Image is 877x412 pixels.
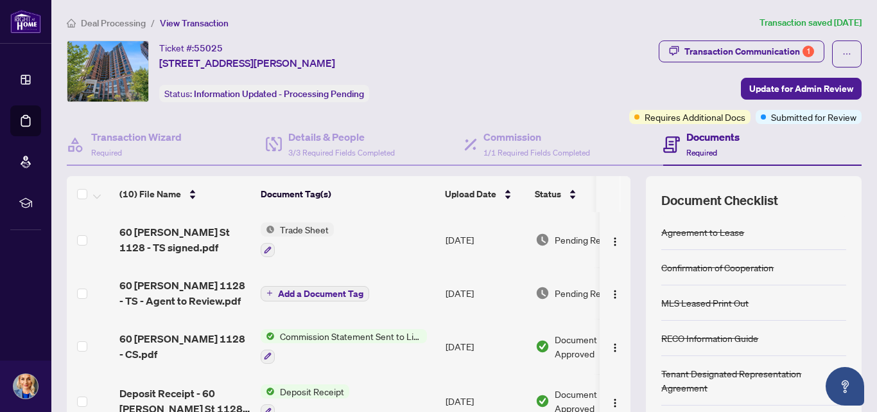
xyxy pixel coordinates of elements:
[605,391,625,411] button: Logo
[266,290,273,296] span: plus
[555,286,619,300] span: Pending Review
[803,46,814,57] div: 1
[67,41,148,102] img: IMG-W12390074_1.jpg
[194,88,364,100] span: Information Updated - Processing Pending
[119,224,250,255] span: 60 [PERSON_NAME] St 1128 - TS signed.pdf
[275,384,349,399] span: Deposit Receipt
[826,367,864,406] button: Open asap
[278,289,363,298] span: Add a Document Tag
[440,319,530,374] td: [DATE]
[684,41,814,62] div: Transaction Communication
[661,331,758,345] div: RECO Information Guide
[261,329,275,343] img: Status Icon
[661,225,744,239] div: Agreement to Lease
[160,17,229,29] span: View Transaction
[440,212,530,267] td: [DATE]
[261,384,275,399] img: Status Icon
[159,85,369,102] div: Status:
[535,187,561,201] span: Status
[661,192,778,210] span: Document Checklist
[91,129,182,145] h4: Transaction Wizard
[288,148,395,157] span: 3/3 Required Fields Completed
[261,329,427,364] button: Status IconCommission Statement Sent to Listing Brokerage
[261,222,334,257] button: Status IconTrade Sheet
[10,10,41,33] img: logo
[645,110,745,124] span: Requires Additional Docs
[119,331,250,362] span: 60 [PERSON_NAME] 1128 - CS.pdf
[535,286,550,300] img: Document Status
[659,40,824,62] button: Transaction Communication1
[483,129,590,145] h4: Commission
[535,233,550,247] img: Document Status
[610,343,620,353] img: Logo
[741,78,862,100] button: Update for Admin Review
[67,19,76,28] span: home
[760,15,862,30] article: Transaction saved [DATE]
[261,286,369,301] button: Add a Document Tag
[261,222,275,237] img: Status Icon
[159,40,223,55] div: Ticket #:
[91,148,122,157] span: Required
[275,329,427,343] span: Commission Statement Sent to Listing Brokerage
[114,176,256,212] th: (10) File Name
[159,55,335,71] span: [STREET_ADDRESS][PERSON_NAME]
[440,267,530,319] td: [DATE]
[555,332,634,361] span: Document Approved
[535,339,550,354] img: Document Status
[194,42,223,54] span: 55025
[261,285,369,301] button: Add a Document Tag
[610,289,620,300] img: Logo
[483,148,590,157] span: 1/1 Required Fields Completed
[605,336,625,357] button: Logo
[842,49,851,58] span: ellipsis
[686,129,740,145] h4: Documents
[771,110,856,124] span: Submitted for Review
[605,283,625,303] button: Logo
[530,176,639,212] th: Status
[445,187,496,201] span: Upload Date
[661,260,774,274] div: Confirmation of Cooperation
[555,233,619,247] span: Pending Review
[610,237,620,247] img: Logo
[256,176,440,212] th: Document Tag(s)
[661,296,749,310] div: MLS Leased Print Out
[288,129,395,145] h4: Details & People
[440,176,530,212] th: Upload Date
[119,187,181,201] span: (10) File Name
[81,17,146,29] span: Deal Processing
[13,374,38,399] img: Profile Icon
[749,78,853,99] span: Update for Admin Review
[119,278,250,309] span: 60 [PERSON_NAME] 1128 - TS - Agent to Review.pdf
[661,366,846,395] div: Tenant Designated Representation Agreement
[605,229,625,250] button: Logo
[151,15,155,30] li: /
[535,394,550,408] img: Document Status
[275,222,334,237] span: Trade Sheet
[686,148,717,157] span: Required
[610,398,620,408] img: Logo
